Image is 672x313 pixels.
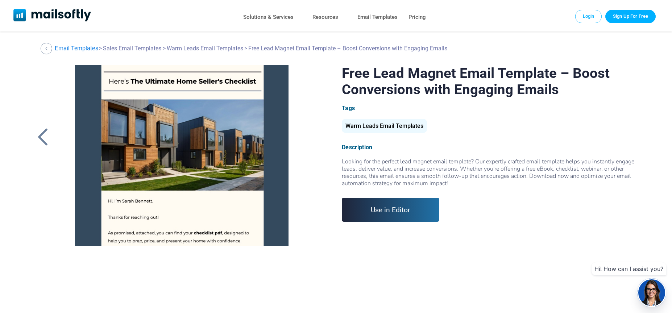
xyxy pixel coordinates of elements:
[605,10,656,23] a: Trial
[13,9,91,23] a: Mailsoftly
[592,262,666,275] div: Hi! How can I assist you?
[103,45,161,52] a: Sales Email Templates
[41,43,54,54] a: Back
[342,198,439,222] a: Use in Editor
[575,10,602,23] a: Login
[243,12,294,22] a: Solutions & Services
[342,158,638,187] p: Looking for the perfect lead magnet email template? Our expertly crafted email template helps you...
[357,12,398,22] a: Email Templates
[342,144,638,151] div: Description
[342,125,427,129] a: Warm Leads Email Templates
[342,119,427,133] div: Warm Leads Email Templates
[342,105,638,112] div: Tags
[312,12,338,22] a: Resources
[55,45,98,52] a: Email Templates
[167,45,243,52] a: Warm Leads Email Templates
[408,12,426,22] a: Pricing
[34,128,52,147] a: Back
[63,65,301,246] a: Free Lead Magnet Email Template – Boost Conversions with Engaging Emails
[342,65,638,97] h1: Free Lead Magnet Email Template – Boost Conversions with Engaging Emails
